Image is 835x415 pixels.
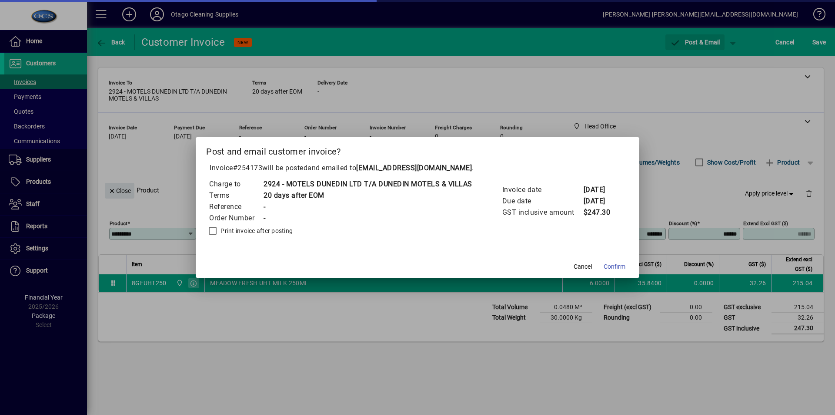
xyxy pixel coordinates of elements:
td: GST inclusive amount [502,207,583,218]
td: Due date [502,196,583,207]
td: - [263,213,472,224]
button: Cancel [569,259,597,274]
td: Order Number [209,213,263,224]
span: Confirm [604,262,625,271]
h2: Post and email customer invoice? [196,137,639,162]
span: and emailed to [307,164,472,172]
p: Invoice will be posted . [206,163,629,173]
label: Print invoice after posting [219,226,293,235]
td: - [263,201,472,213]
span: #254173 [233,164,263,172]
b: [EMAIL_ADDRESS][DOMAIN_NAME] [356,164,472,172]
td: Invoice date [502,184,583,196]
td: Charge to [209,179,263,190]
td: [DATE] [583,184,618,196]
button: Confirm [600,259,629,274]
td: Terms [209,190,263,201]
td: Reference [209,201,263,213]
td: 2924 - MOTELS DUNEDIN LTD T/A DUNEDIN MOTELS & VILLAS [263,179,472,190]
td: [DATE] [583,196,618,207]
td: $247.30 [583,207,618,218]
span: Cancel [574,262,592,271]
td: 20 days after EOM [263,190,472,201]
